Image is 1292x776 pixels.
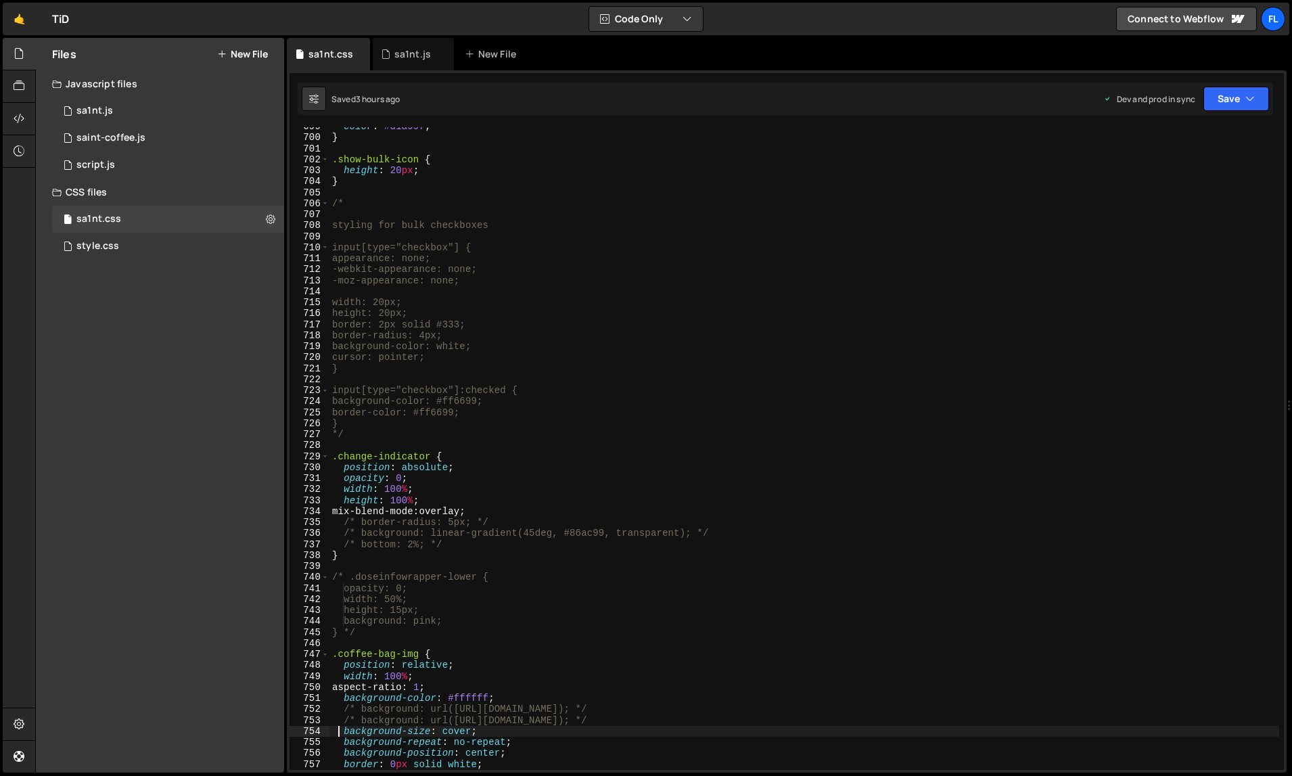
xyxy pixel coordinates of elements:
div: 707 [290,209,329,220]
div: 748 [290,660,329,670]
div: 701 [290,143,329,154]
div: 726 [290,418,329,429]
div: 749 [290,671,329,682]
div: 751 [290,693,329,704]
div: saint-coffee.js [76,132,145,144]
div: 709 [290,231,329,242]
div: 719 [290,341,329,352]
div: script.js [76,159,115,171]
div: 704 [290,176,329,187]
div: 722 [290,374,329,385]
div: 714 [290,286,329,297]
div: CSS files [36,179,284,206]
div: 723 [290,385,329,396]
div: 733 [290,495,329,506]
div: Saved [331,93,400,105]
div: 739 [290,561,329,572]
div: 737 [290,539,329,550]
div: 742 [290,594,329,605]
div: 721 [290,363,329,374]
div: 703 [290,165,329,176]
div: 756 [290,748,329,758]
div: 731 [290,473,329,484]
div: style.css [76,240,119,252]
div: 729 [290,451,329,462]
div: 743 [290,605,329,616]
div: 710 [290,242,329,253]
div: 712 [290,264,329,275]
div: Dev and prod in sync [1103,93,1195,105]
div: 734 [290,506,329,517]
div: 4604/37981.js [52,97,284,124]
div: 745 [290,627,329,638]
div: 738 [290,550,329,561]
div: 755 [290,737,329,748]
div: 725 [290,407,329,418]
div: TiD [52,11,69,27]
div: 750 [290,682,329,693]
div: 706 [290,198,329,209]
div: 716 [290,308,329,319]
button: New File [217,49,268,60]
div: 736 [290,528,329,539]
div: 717 [290,319,329,330]
div: 744 [290,616,329,626]
div: 699 [290,121,329,132]
h2: Files [52,47,76,62]
div: 4604/42100.css [52,206,284,233]
div: 746 [290,638,329,649]
button: Code Only [589,7,703,31]
div: 4604/24567.js [52,152,284,179]
div: 728 [290,440,329,451]
div: 720 [290,352,329,363]
div: 752 [290,704,329,714]
div: sa1nt.js [394,47,431,61]
div: 724 [290,396,329,407]
a: Connect to Webflow [1116,7,1257,31]
div: 713 [290,275,329,286]
button: Save [1203,87,1269,111]
div: sa1nt.css [76,213,121,225]
div: 730 [290,462,329,473]
div: New File [465,47,522,61]
div: 711 [290,253,329,264]
div: 740 [290,572,329,583]
div: 715 [290,297,329,308]
div: 4604/25434.css [52,233,284,260]
div: 732 [290,484,329,495]
div: 727 [290,429,329,440]
div: 753 [290,715,329,726]
div: 700 [290,132,329,143]
a: 🤙 [3,3,36,35]
div: 741 [290,583,329,594]
div: 735 [290,517,329,528]
div: 3 hours ago [356,93,400,105]
div: 747 [290,649,329,660]
div: 754 [290,726,329,737]
a: Fl [1261,7,1285,31]
div: Javascript files [36,70,284,97]
div: sa1nt.css [308,47,353,61]
div: 718 [290,330,329,341]
div: 702 [290,154,329,165]
div: sa1nt.js [76,105,113,117]
div: 757 [290,759,329,770]
div: 705 [290,187,329,198]
div: 708 [290,220,329,231]
div: 4604/27020.js [52,124,284,152]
